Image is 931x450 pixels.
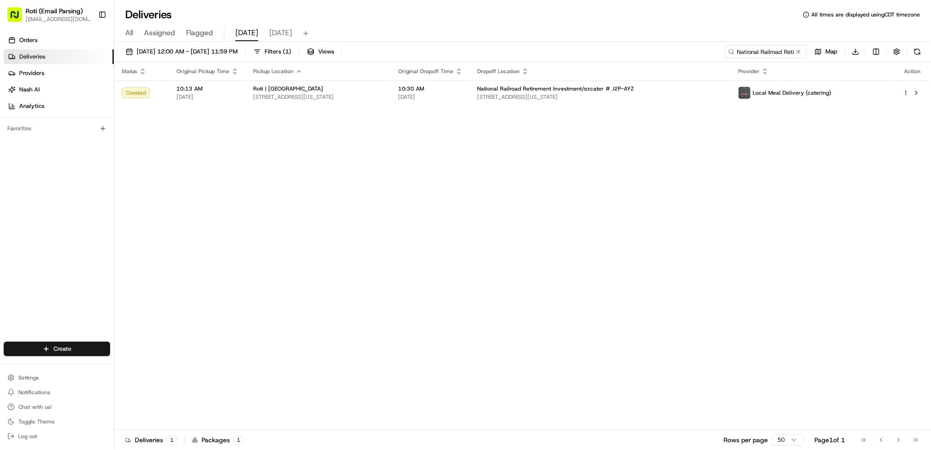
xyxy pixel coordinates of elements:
[724,435,768,445] p: Rows per page
[192,435,244,445] div: Packages
[4,401,110,413] button: Chat with us!
[125,27,133,38] span: All
[9,133,24,148] img: Masood Aslam
[283,48,291,56] span: ( 1 )
[810,45,841,58] button: Map
[724,45,807,58] input: Type to search
[186,27,213,38] span: Flagged
[477,85,634,92] span: National Railroad Retirement Investment/ezcater # J2P-AYZ
[91,202,111,209] span: Pylon
[9,119,61,126] div: Past conversations
[41,87,150,96] div: Start new chat
[18,403,52,411] span: Chat with us!
[176,68,229,75] span: Original Pickup Time
[4,66,114,80] a: Providers
[814,435,845,445] div: Page 1 of 1
[4,49,114,64] a: Deliveries
[4,386,110,399] button: Notifications
[398,93,463,101] span: [DATE]
[53,345,71,353] span: Create
[77,181,85,188] div: 💻
[811,11,920,18] span: All times are displayed using CDT timezone
[24,59,151,69] input: Clear
[253,85,323,92] span: Roti | [GEOGRAPHIC_DATA]
[265,48,291,56] span: Filters
[9,37,166,51] p: Welcome 👋
[253,93,383,101] span: [STREET_ADDRESS][US_STATE]
[4,82,114,97] a: Nash AI
[477,93,724,101] span: [STREET_ADDRESS][US_STATE]
[176,93,239,101] span: [DATE]
[76,142,79,149] span: •
[911,45,924,58] button: Refresh
[28,142,74,149] span: [PERSON_NAME]
[5,176,74,193] a: 📗Knowledge Base
[122,45,242,58] button: [DATE] 12:00 AM - [DATE] 11:59 PM
[142,117,166,128] button: See all
[86,180,147,189] span: API Documentation
[26,6,83,16] button: Roti (Email Parsing)
[176,85,239,92] span: 10:13 AM
[4,371,110,384] button: Settings
[4,430,110,443] button: Log out
[235,27,258,38] span: [DATE]
[19,87,36,104] img: 9188753566659_6852d8bf1fb38e338040_72.png
[19,86,40,94] span: Nash AI
[318,48,334,56] span: Views
[303,45,338,58] button: Views
[74,176,150,193] a: 💻API Documentation
[155,90,166,101] button: Start new chat
[234,436,244,444] div: 1
[18,389,50,396] span: Notifications
[398,85,463,92] span: 10:30 AM
[18,142,26,150] img: 1736555255976-a54dd68f-1ca7-489b-9aae-adbdc363a1c4
[137,48,238,56] span: [DATE] 12:00 AM - [DATE] 11:59 PM
[18,433,37,440] span: Log out
[125,435,177,445] div: Deliveries
[753,89,831,96] span: Local Meal Delivery (catering)
[4,33,114,48] a: Orders
[9,181,16,188] div: 📗
[4,415,110,428] button: Toggle Theme
[250,45,295,58] button: Filters(1)
[18,180,70,189] span: Knowledge Base
[477,68,520,75] span: Dropoff Location
[253,68,293,75] span: Pickup Location
[739,87,750,99] img: lmd_logo.png
[19,36,37,44] span: Orders
[19,53,45,61] span: Deliveries
[4,121,110,136] div: Favorites
[4,99,114,113] a: Analytics
[64,202,111,209] a: Powered byPylon
[18,418,55,425] span: Toggle Theme
[41,96,126,104] div: We're available if you need us!
[825,48,837,56] span: Map
[4,342,110,356] button: Create
[4,4,95,26] button: Roti (Email Parsing)[EMAIL_ADDRESS][DOMAIN_NAME]
[269,27,292,38] span: [DATE]
[738,68,760,75] span: Provider
[18,374,39,381] span: Settings
[125,7,172,22] h1: Deliveries
[144,27,175,38] span: Assigned
[122,68,137,75] span: Status
[167,436,177,444] div: 1
[9,87,26,104] img: 1736555255976-a54dd68f-1ca7-489b-9aae-adbdc363a1c4
[398,68,453,75] span: Original Dropoff Time
[19,69,44,77] span: Providers
[81,142,100,149] span: [DATE]
[903,68,922,75] div: Action
[9,9,27,27] img: Nash
[26,16,91,23] button: [EMAIL_ADDRESS][DOMAIN_NAME]
[19,102,44,110] span: Analytics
